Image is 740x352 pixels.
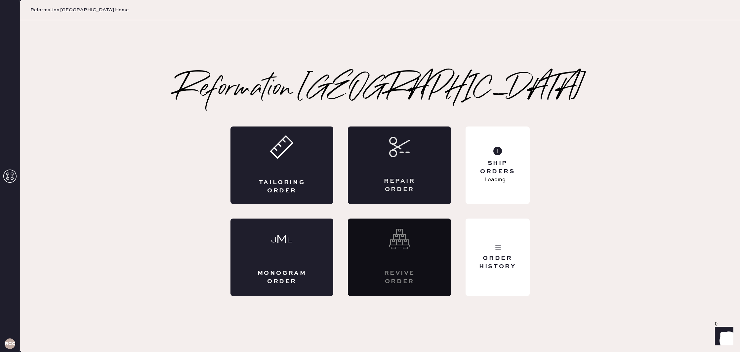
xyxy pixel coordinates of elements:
div: Interested? Contact us at care@hemster.co [348,219,451,296]
iframe: Front Chat [709,322,737,351]
div: Repair Order [374,177,425,194]
h3: RCCA [5,341,15,346]
div: Tailoring Order [257,178,307,195]
div: Monogram Order [257,269,307,286]
span: Reformation [GEOGRAPHIC_DATA] Home [30,7,129,13]
div: Revive order [374,269,425,286]
div: Order History [471,254,524,271]
div: Ship Orders [471,159,524,176]
p: Loading... [484,176,511,184]
h2: Reformation [GEOGRAPHIC_DATA] [176,76,585,103]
